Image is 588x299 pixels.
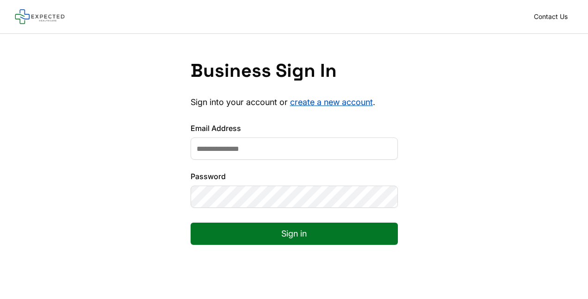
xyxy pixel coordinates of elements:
[191,60,398,82] h1: Business Sign In
[191,223,398,245] button: Sign in
[191,97,398,108] p: Sign into your account or .
[191,123,398,134] label: Email Address
[290,97,373,107] a: create a new account
[191,171,398,182] label: Password
[528,10,573,23] a: Contact Us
